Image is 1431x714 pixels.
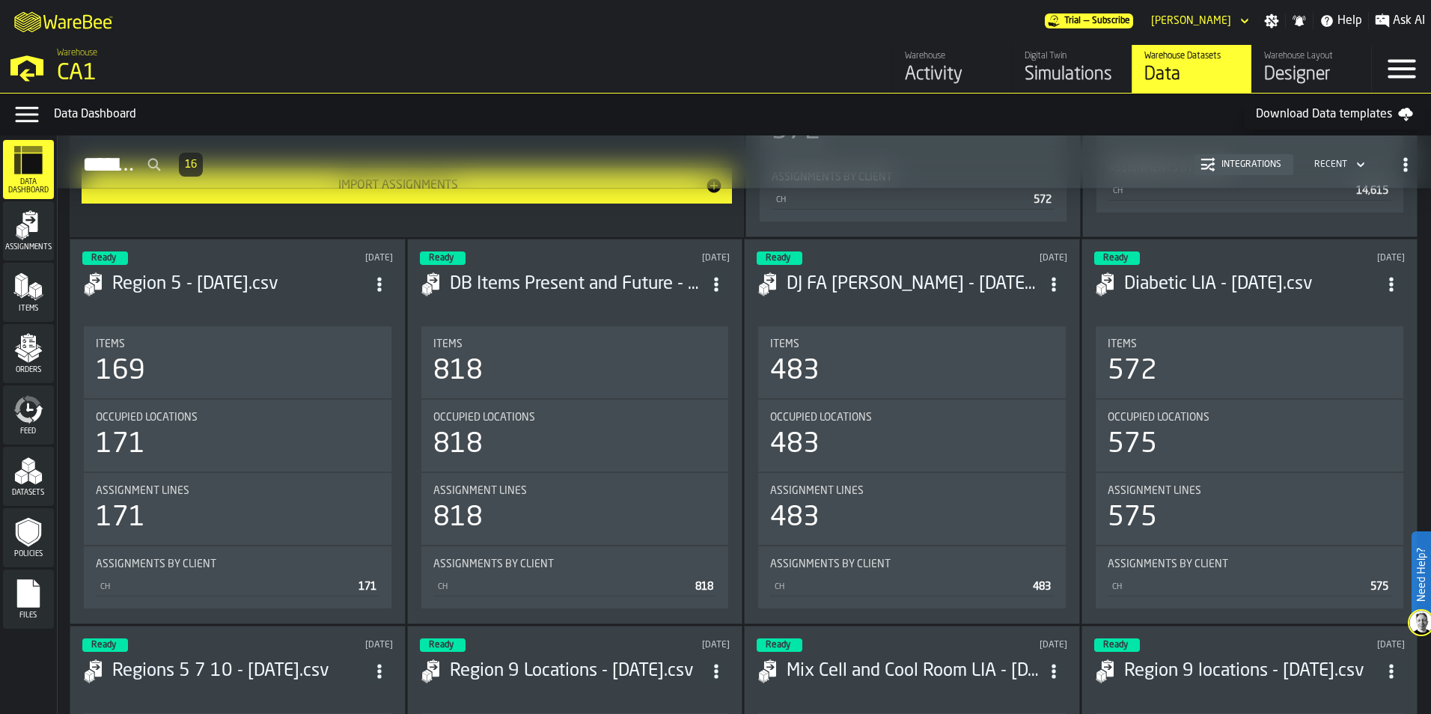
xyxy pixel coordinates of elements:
section: card-AssignmentDashboardCard [82,323,393,611]
span: Assignment lines [433,485,527,497]
h2: button-Assignments [58,135,1431,189]
span: Items [96,338,125,350]
section: card-AssignmentDashboardCard [757,323,1067,611]
div: status-3 2 [420,638,466,652]
div: Title [1108,485,1391,497]
div: Menu Subscription [1045,13,1133,28]
div: ItemListCard-DashboardItemContainer [744,239,1080,624]
section: card-AssignmentDashboardCard [1094,323,1405,611]
div: DropdownMenuValue-4 [1314,159,1347,170]
label: button-toggle-Menu [1372,45,1431,93]
div: 483 [770,503,820,533]
span: Subscribe [1092,16,1130,26]
div: Digital Twin [1025,51,1120,61]
div: Title [433,485,717,497]
div: status-3 2 [757,251,802,265]
div: Title [770,558,1054,570]
h3: Region 9 locations - [DATE].csv [1124,659,1378,683]
div: 483 [770,356,820,386]
div: Updated: 10/1/2025, 10:19:22 AM Created: 10/1/2025, 10:19:19 AM [599,640,730,650]
h3: Mix Cell and Cool Room LIA - [DATE].csv [787,659,1040,683]
div: Title [770,338,1054,350]
div: status-3 2 [757,638,802,652]
li: menu Items [3,263,54,323]
div: Title [770,485,1054,497]
div: Region 5 - 10.6.2025.csv [112,272,366,296]
div: stat-Assignments by Client [758,546,1066,608]
span: Datasets [3,489,54,497]
span: Help [1337,12,1362,30]
div: Title [96,558,379,570]
div: 575 [1108,503,1157,533]
div: Warehouse [905,51,1000,61]
span: 14,615 [1356,186,1388,196]
div: StatList-item-CH [772,189,1055,210]
div: stat-Assignment lines [84,473,391,545]
span: Occupied Locations [433,412,535,424]
div: ItemListCard-DashboardItemContainer [70,239,406,624]
a: link-to-/wh/i/76e2a128-1b54-4d66-80d4-05ae4c277723/designer [1251,45,1371,93]
label: button-toggle-Settings [1258,13,1285,28]
span: Ready [429,641,454,650]
div: Updated: 10/5/2025, 2:03:24 PM Created: 10/5/2025, 2:03:19 PM [1274,253,1405,263]
span: Occupied Locations [1108,412,1209,424]
div: Updated: 10/6/2025, 7:30:19 PM Created: 10/6/2025, 7:30:16 PM [262,253,393,263]
span: Assignment lines [96,485,189,497]
div: ButtonLoadMore-Load More-Prev-First-Last [173,153,209,177]
label: button-toggle-Data Menu [6,100,48,129]
label: button-toggle-Help [1313,12,1368,30]
div: Simulations [1025,63,1120,87]
div: Data Dashboard [54,106,1244,123]
div: Title [96,338,379,350]
div: Title [433,558,717,570]
span: Ready [1103,254,1128,263]
div: DJ FA GH - LIA - 10.5.2025.csv [787,272,1040,296]
div: CH [1111,582,1364,592]
div: Data [1144,63,1239,87]
div: stat-Assignments by Client [760,159,1067,222]
div: 171 [96,430,145,460]
a: link-to-/wh/i/76e2a128-1b54-4d66-80d4-05ae4c277723/simulations [1012,45,1132,93]
label: button-toggle-Notifications [1286,13,1313,28]
span: Items [433,338,463,350]
span: 171 [358,582,376,592]
h3: DB Items Present and Future - [DATE].csv [450,272,704,296]
div: stat-Occupied Locations [84,400,391,472]
h3: Region 9 Locations - [DATE].csv [450,659,704,683]
span: Assignment lines [770,485,864,497]
div: CH [1111,186,1350,196]
span: Ready [1103,641,1128,650]
div: DB Items Present and Future - 10.6.2025.csv [450,272,704,296]
div: status-3 2 [1094,251,1140,265]
div: status-3 2 [82,251,128,265]
div: stat-Assignments by Client [1096,546,1403,608]
span: Items [3,305,54,313]
div: Title [1108,558,1391,570]
div: stat-Assignments by Client [421,546,729,608]
div: StatList-item-CH [770,576,1054,596]
div: Title [96,412,379,424]
li: menu Policies [3,508,54,568]
div: Title [433,338,717,350]
div: Updated: 9/30/2025, 3:54:11 PM Created: 9/30/2025, 3:54:08 PM [1274,640,1405,650]
div: Region 9 locations - 9.30.2025.csv [1124,659,1378,683]
li: menu Files [3,570,54,629]
div: Integrations [1215,159,1287,170]
div: Activity [905,63,1000,87]
div: Title [1108,338,1391,350]
div: 818 [433,430,483,460]
div: 483 [770,430,820,460]
span: Ready [766,254,790,263]
h3: Regions 5 7 10 - [DATE].csv [112,659,366,683]
li: menu Data Dashboard [3,140,54,200]
div: Warehouse Layout [1264,51,1359,61]
div: Title [96,485,379,497]
div: Updated: 9/30/2025, 6:04:47 PM Created: 9/30/2025, 6:04:41 PM [936,640,1067,650]
span: Items [1108,338,1137,350]
div: Title [433,412,717,424]
h3: Region 5 - [DATE].csv [112,272,366,296]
